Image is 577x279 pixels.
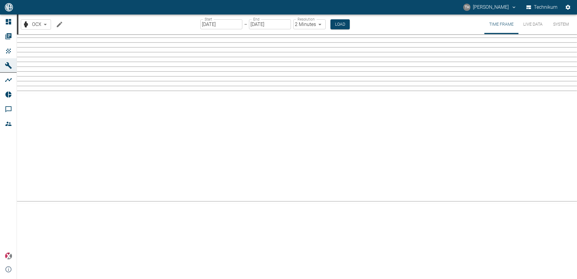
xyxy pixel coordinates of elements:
[253,17,259,22] label: End
[525,2,559,13] button: Technikum
[5,252,12,260] img: Xplore Logo
[293,19,326,29] div: 2 Minutes
[563,2,573,13] button: Settings
[462,2,518,13] button: thomas.hosten@neuman-esser.de
[547,14,575,34] button: System
[4,3,14,11] img: logo
[200,19,242,29] input: MM/DD/YYYY
[518,14,547,34] button: Live Data
[244,21,247,28] p: –
[298,17,314,22] label: Resolution
[463,4,470,11] div: TH
[22,21,41,28] a: OCX
[53,18,65,30] button: Edit machine
[205,17,212,22] label: Start
[330,19,350,29] button: Load
[484,14,518,34] button: Time Frame
[249,19,291,29] input: MM/DD/YYYY
[32,21,41,28] span: OCX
